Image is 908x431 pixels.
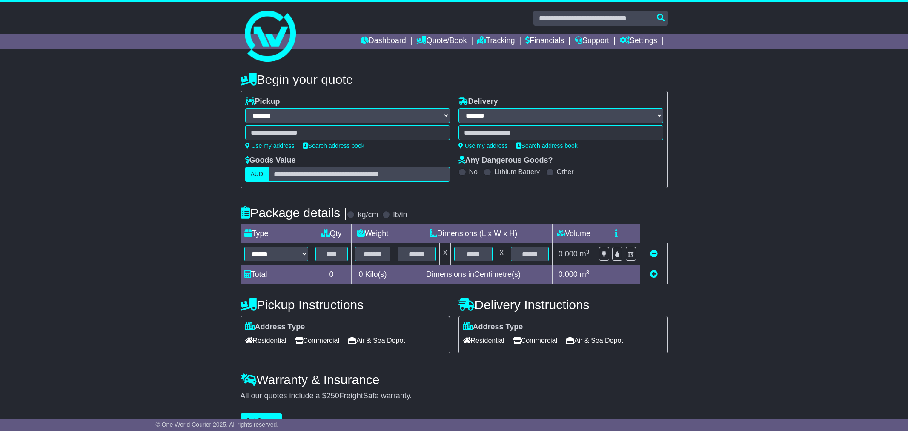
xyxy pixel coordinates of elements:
label: Delivery [458,97,498,106]
sup: 3 [586,269,590,276]
td: Total [241,265,312,284]
a: Tracking [477,34,515,49]
a: Financials [525,34,564,49]
label: AUD [245,167,269,182]
label: kg/cm [358,210,378,220]
span: Air & Sea Depot [566,334,623,347]
h4: Delivery Instructions [458,298,668,312]
label: Address Type [463,322,523,332]
span: Residential [245,334,286,347]
h4: Begin your quote [241,72,668,86]
a: Settings [620,34,657,49]
span: 0 [358,270,363,279]
span: Commercial [513,334,557,347]
span: m [580,270,590,279]
label: Goods Value [245,156,296,165]
td: Type [241,224,312,243]
button: Get Quotes [241,413,282,428]
label: lb/in [393,210,407,220]
label: No [469,168,478,176]
td: Kilo(s) [351,265,394,284]
a: Support [575,34,609,49]
label: Any Dangerous Goods? [458,156,553,165]
td: 0 [312,265,351,284]
span: 250 [327,391,339,400]
a: Search address book [303,142,364,149]
a: Add new item [650,270,658,279]
span: Residential [463,334,504,347]
span: © One World Courier 2025. All rights reserved. [156,421,279,428]
td: x [496,243,507,265]
h4: Package details | [241,206,347,220]
a: Remove this item [650,250,658,258]
td: x [440,243,451,265]
div: All our quotes include a $ FreightSafe warranty. [241,391,668,401]
span: m [580,250,590,258]
span: 0.000 [559,250,578,258]
label: Address Type [245,322,305,332]
h4: Warranty & Insurance [241,373,668,387]
span: Air & Sea Depot [348,334,405,347]
span: 0.000 [559,270,578,279]
a: Use my address [458,142,508,149]
label: Other [557,168,574,176]
td: Dimensions in Centimetre(s) [394,265,553,284]
a: Use my address [245,142,295,149]
td: Weight [351,224,394,243]
a: Search address book [516,142,578,149]
label: Pickup [245,97,280,106]
a: Quote/Book [416,34,467,49]
sup: 3 [586,249,590,255]
td: Dimensions (L x W x H) [394,224,553,243]
td: Qty [312,224,351,243]
a: Dashboard [361,34,406,49]
span: Commercial [295,334,339,347]
td: Volume [553,224,595,243]
label: Lithium Battery [494,168,540,176]
h4: Pickup Instructions [241,298,450,312]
